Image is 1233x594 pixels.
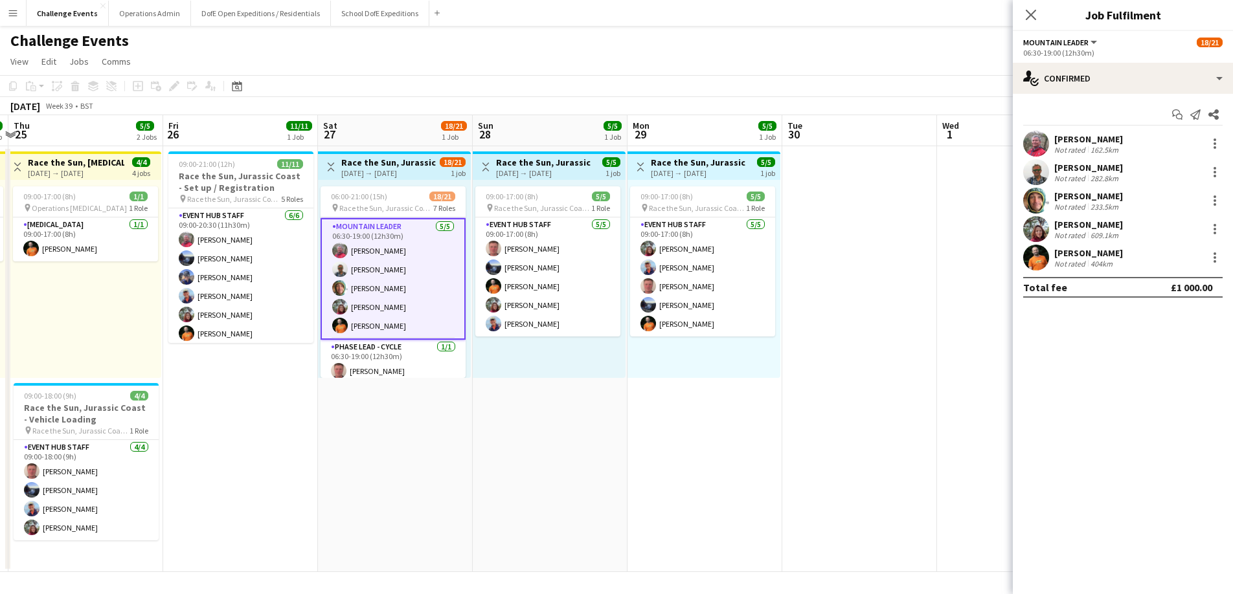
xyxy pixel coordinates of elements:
div: [DATE] → [DATE] [28,168,124,178]
span: Race the Sun, Jurassic Coast - Event Day [339,203,433,213]
span: 5/5 [592,192,610,201]
div: 1 Job [442,132,466,142]
div: BST [80,101,93,111]
div: [PERSON_NAME] [1054,133,1123,145]
div: 1 Job [604,132,621,142]
app-card-role: Event Hub Staff6/609:00-20:30 (11h30m)[PERSON_NAME][PERSON_NAME][PERSON_NAME][PERSON_NAME][PERSON... [168,208,313,346]
div: Not rated [1054,173,1088,183]
div: 282.8km [1088,173,1121,183]
div: Not rated [1054,202,1088,212]
span: Race the Sun, Jurassic Coast - Pack Down [649,203,746,213]
span: Tue [787,120,802,131]
span: 1 Role [129,203,148,213]
span: 11/11 [286,121,312,131]
div: 162.5km [1088,145,1121,155]
span: 30 [786,127,802,142]
a: View [5,53,34,70]
app-job-card: 06:00-21:00 (15h)18/21 Race the Sun, Jurassic Coast - Event Day7 Roles Mountain Leader5/506:30-19... [321,186,466,378]
span: 5/5 [757,157,775,167]
div: 1 Job [759,132,776,142]
app-card-role: Mountain Leader5/506:30-19:00 (12h30m)[PERSON_NAME][PERSON_NAME][PERSON_NAME][PERSON_NAME][PERSON... [321,218,466,340]
span: 29 [631,127,650,142]
span: 5/5 [747,192,765,201]
a: Edit [36,53,62,70]
div: [PERSON_NAME] [1054,247,1123,259]
span: 25 [12,127,30,142]
button: DofE Open Expeditions / Residentials [191,1,331,26]
span: Comms [102,56,131,67]
h3: Race the Sun, Jurassic Coast - Vehicle Loading [14,402,159,425]
span: 18/21 [440,157,466,167]
app-card-role: Event Hub Staff4/409:00-18:00 (9h)[PERSON_NAME][PERSON_NAME][PERSON_NAME][PERSON_NAME] [14,440,159,540]
div: 1 job [760,167,775,178]
span: 4/4 [130,391,148,401]
span: Mountain Leader [1023,38,1089,47]
div: Total fee [1023,281,1067,294]
div: £1 000.00 [1171,281,1212,294]
span: 1 Role [130,426,148,435]
div: Not rated [1054,145,1088,155]
span: 09:00-21:00 (12h) [179,159,235,169]
app-card-role: Phase Lead - Cycle1/106:30-19:00 (12h30m)[PERSON_NAME] [321,340,466,384]
span: 5 Roles [281,194,303,204]
span: 11/11 [277,159,303,169]
h3: Race the Sun, Jurassic Coast - Event Day [341,157,438,168]
div: Confirmed [1013,63,1233,94]
span: 28 [476,127,493,142]
div: 1 job [451,167,466,178]
a: Jobs [64,53,94,70]
div: [DATE] [10,100,40,113]
span: 1/1 [130,192,148,201]
span: 1 Role [746,203,765,213]
app-job-card: 09:00-17:00 (8h)5/5 Race the Sun, Jurassic Coast - Pack Down1 RoleEvent Hub Staff5/509:00-17:00 (... [630,186,775,336]
button: Mountain Leader [1023,38,1099,47]
span: Thu [14,120,30,131]
div: [DATE] → [DATE] [651,168,747,178]
app-card-role: Event Hub Staff5/509:00-17:00 (8h)[PERSON_NAME][PERSON_NAME][PERSON_NAME][PERSON_NAME][PERSON_NAME] [475,217,620,336]
span: 5/5 [604,121,622,131]
span: 7 Roles [433,203,455,213]
div: 609.1km [1088,230,1121,240]
div: [DATE] → [DATE] [496,168,593,178]
div: [PERSON_NAME] [1054,219,1123,230]
h3: Race the Sun, Jurassic Coast - Pack Down [496,157,593,168]
span: Race the Sun, Jurassic Coast - Vehicle Loading [32,426,130,435]
span: 1 [940,127,959,142]
a: Comms [96,53,136,70]
app-job-card: 09:00-17:00 (8h)1/1 Operations [MEDICAL_DATA]1 Role[MEDICAL_DATA]1/109:00-17:00 (8h)[PERSON_NAME] [13,186,158,261]
span: Edit [41,56,56,67]
div: [DATE] → [DATE] [341,168,438,178]
span: 18/21 [429,192,455,201]
span: 5/5 [602,157,620,167]
span: 18/21 [1197,38,1223,47]
span: 09:00-17:00 (8h) [486,192,538,201]
button: Operations Admin [109,1,191,26]
div: Not rated [1054,230,1088,240]
app-job-card: 09:00-18:00 (9h)4/4Race the Sun, Jurassic Coast - Vehicle Loading Race the Sun, Jurassic Coast - ... [14,383,159,540]
div: 2 Jobs [137,132,157,142]
div: 404km [1088,259,1115,269]
div: 4 jobs [132,167,150,178]
app-job-card: 09:00-17:00 (8h)5/5 Race the Sun, Jurassic Coast - Pack Down1 RoleEvent Hub Staff5/509:00-17:00 (... [475,186,620,336]
span: 5/5 [136,121,154,131]
button: Challenge Events [27,1,109,26]
span: Fri [168,120,179,131]
div: 233.5km [1088,202,1121,212]
h3: Job Fulfilment [1013,6,1233,23]
span: Operations [MEDICAL_DATA] [32,203,127,213]
span: Wed [942,120,959,131]
span: 06:00-21:00 (15h) [331,192,387,201]
h3: Race the Sun, Jurassic Coast - Pack Down [651,157,747,168]
span: 26 [166,127,179,142]
app-card-role: [MEDICAL_DATA]1/109:00-17:00 (8h)[PERSON_NAME] [13,217,158,261]
app-job-card: 09:00-21:00 (12h)11/11Race the Sun, Jurassic Coast - Set up / Registration Race the Sun, Jurassic... [168,151,313,343]
span: 09:00-17:00 (8h) [640,192,693,201]
span: 09:00-17:00 (8h) [23,192,76,201]
div: [PERSON_NAME] [1054,190,1123,202]
button: School DofE Expeditions [331,1,429,26]
span: 5/5 [758,121,776,131]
